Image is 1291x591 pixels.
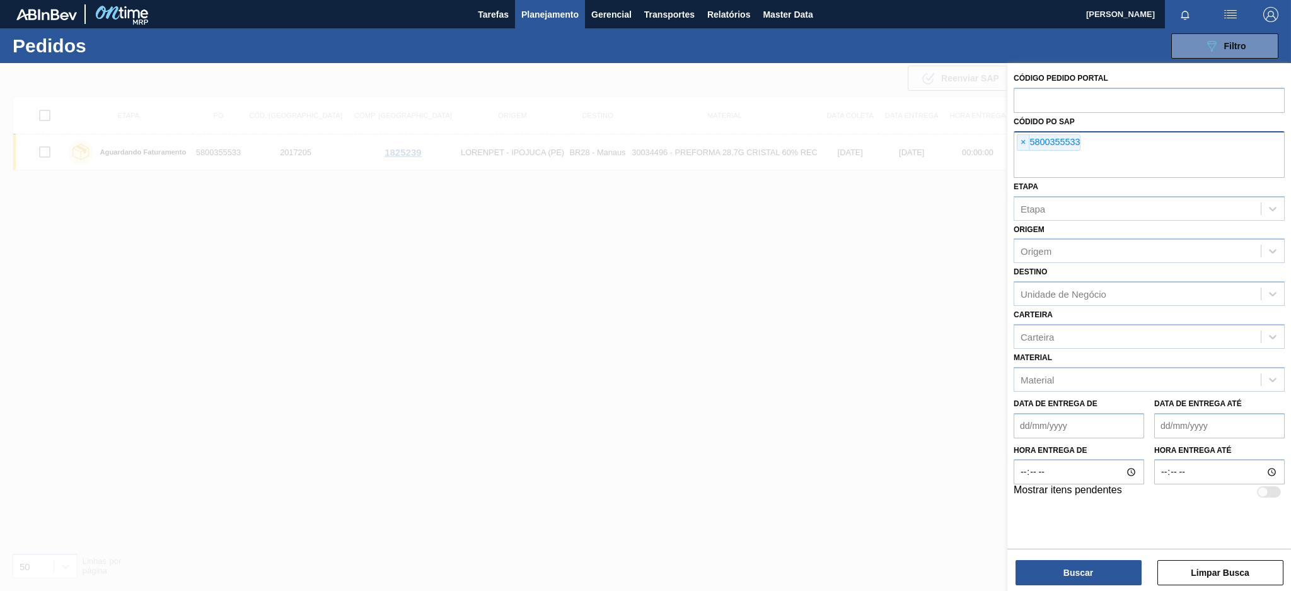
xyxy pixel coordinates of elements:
[1154,413,1285,438] input: dd/mm/yyyy
[1165,6,1205,23] button: Notificações
[1014,484,1122,500] label: Mostrar itens pendentes
[1014,399,1097,408] label: Data de Entrega de
[1014,182,1038,191] label: Etapa
[1014,310,1053,319] label: Carteira
[1223,7,1238,22] img: userActions
[1263,7,1278,22] img: Logout
[1014,353,1052,362] label: Material
[1014,225,1045,234] label: Origem
[1021,374,1054,385] div: Material
[1014,74,1108,83] label: Código Pedido Portal
[707,7,750,22] span: Relatórios
[16,9,77,20] img: TNhmsLtSVTkK8tSr43FrP2fwEKptu5GPRR3wAAAABJRU5ErkJggg==
[1014,413,1144,438] input: dd/mm/yyyy
[763,7,813,22] span: Master Data
[1014,117,1075,126] label: Códido PO SAP
[1021,289,1106,300] div: Unidade de Negócio
[1171,33,1278,59] button: Filtro
[1017,135,1029,150] span: ×
[13,38,203,53] h1: Pedidos
[1021,246,1051,257] div: Origem
[521,7,579,22] span: Planejamento
[1021,203,1045,214] div: Etapa
[591,7,632,22] span: Gerencial
[1154,399,1242,408] label: Data de Entrega até
[1014,442,1144,460] label: Hora entrega de
[1017,134,1080,151] div: 5800355533
[1224,41,1246,51] span: Filtro
[1154,442,1285,460] label: Hora entrega até
[478,7,509,22] span: Tarefas
[1014,267,1047,276] label: Destino
[1021,331,1054,342] div: Carteira
[644,7,695,22] span: Transportes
